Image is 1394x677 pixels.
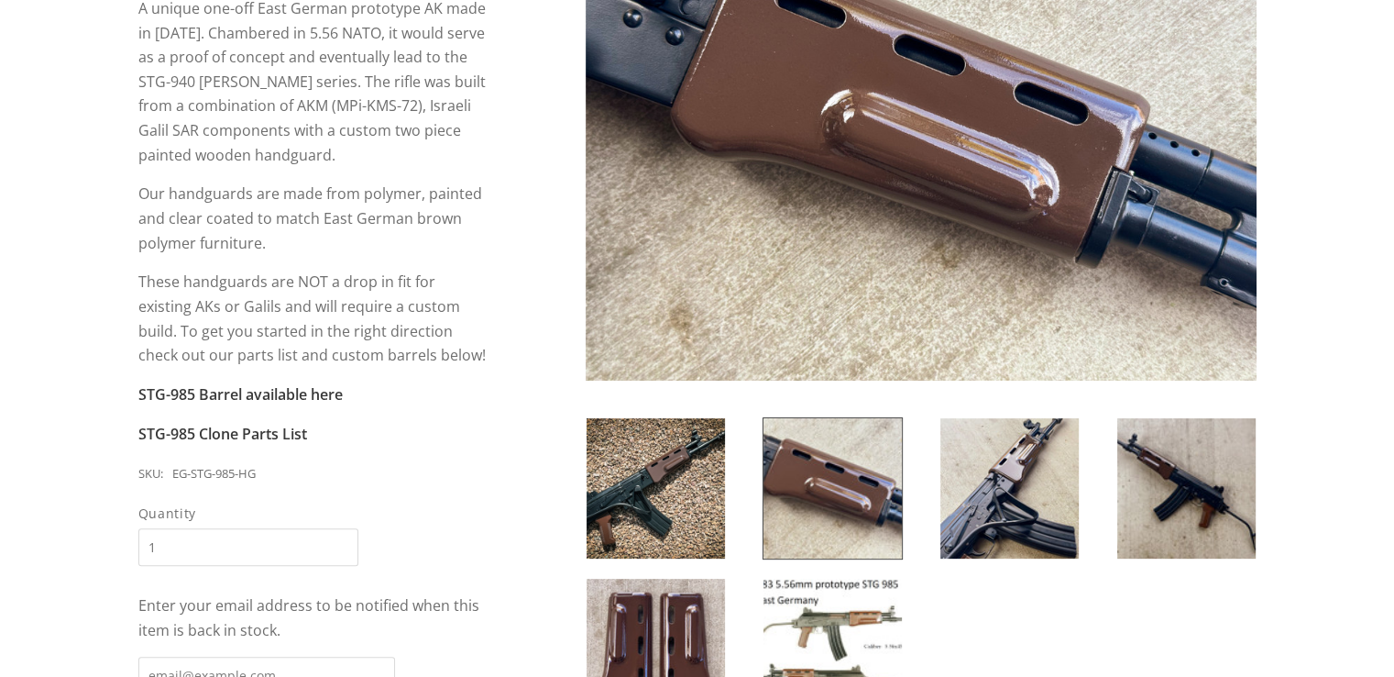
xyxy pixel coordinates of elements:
[138,270,489,368] p: These handguards are NOT a drop in fit for existing AKs or Galils and will require a custom build...
[138,503,358,524] span: Quantity
[138,528,358,566] input: Quantity
[763,418,902,559] img: East German STG-985 AK Handguard
[172,464,256,484] div: EG-STG-985-HG
[138,424,307,444] a: STG-985 Clone Parts List
[138,464,163,484] div: SKU:
[138,594,489,642] div: Enter your email address to be notified when this item is back in stock.
[940,418,1079,559] img: East German STG-985 AK Handguard
[138,182,489,255] p: Our handguards are made from polymer, painted and clear coated to match East German brown polymer...
[587,418,725,559] img: East German STG-985 AK Handguard
[138,384,343,405] a: STG-985 Barrel available here
[1117,418,1256,559] img: East German STG-985 AK Handguard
